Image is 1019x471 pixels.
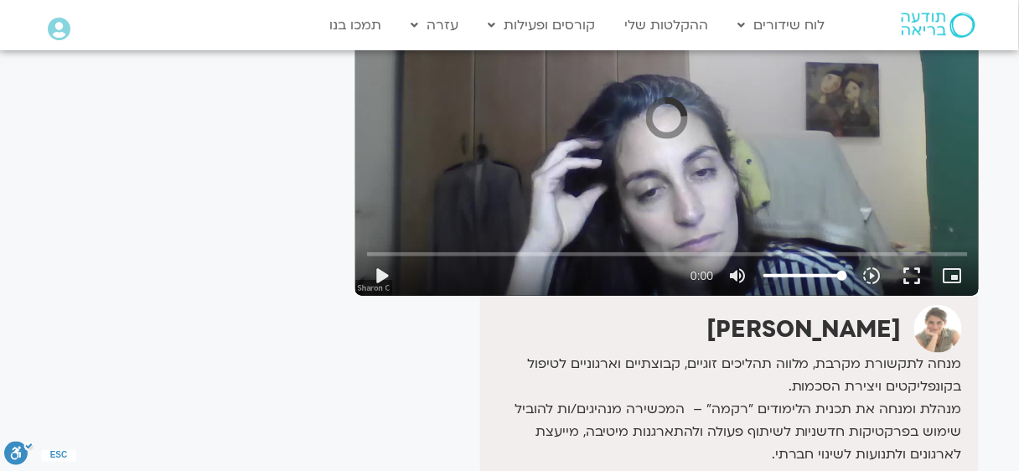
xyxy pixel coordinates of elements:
a: קורסים ופעילות [480,9,604,41]
strong: [PERSON_NAME] [706,313,902,345]
img: שרון כרמל [914,305,962,353]
a: לוח שידורים [730,9,834,41]
a: ההקלטות שלי [617,9,717,41]
a: תמכו בנו [322,9,391,41]
a: עזרה [403,9,468,41]
img: תודעה בריאה [902,13,975,38]
p: מנהלת ומנחה את תכנית הלימודים "רקמה" – המכשירה מנהיגים/ות להוביל שימוש בפרקטיקות חדשניות לשיתוף פ... [484,398,962,466]
p: מנחה לתקשורת מקרבת, מלווה תהליכים זוגיים, קבוצתיים וארגוניים לטיפול בקונפליקטים ויצירת הסכמות. [484,353,962,398]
